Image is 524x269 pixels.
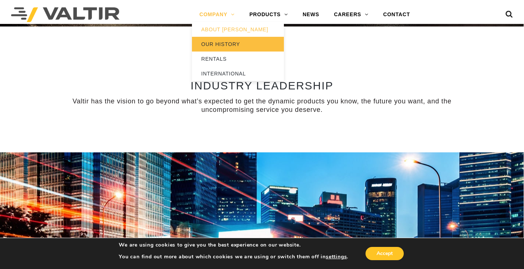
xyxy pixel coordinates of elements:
[242,7,295,22] a: PRODUCTS
[192,52,284,66] a: RENTALS
[192,66,284,81] a: INTERNATIONAL
[366,247,404,260] button: Accept
[376,7,417,22] a: CONTACT
[327,7,376,22] a: CAREERS
[11,7,120,22] img: Valtir
[192,22,284,37] a: ABOUT [PERSON_NAME]
[119,254,348,260] p: You can find out more about which cookies we are using or switch them off in .
[119,242,348,248] p: We are using cookies to give you the best experience on our website.
[295,7,327,22] a: NEWS
[326,254,347,260] button: settings
[47,97,477,114] p: Valtir has the vision to go beyond what’s expected to get the dynamic products you know, the futu...
[47,79,477,92] h2: INDUSTRY LEADERSHIP
[192,7,242,22] a: COMPANY
[192,37,284,52] a: OUR HISTORY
